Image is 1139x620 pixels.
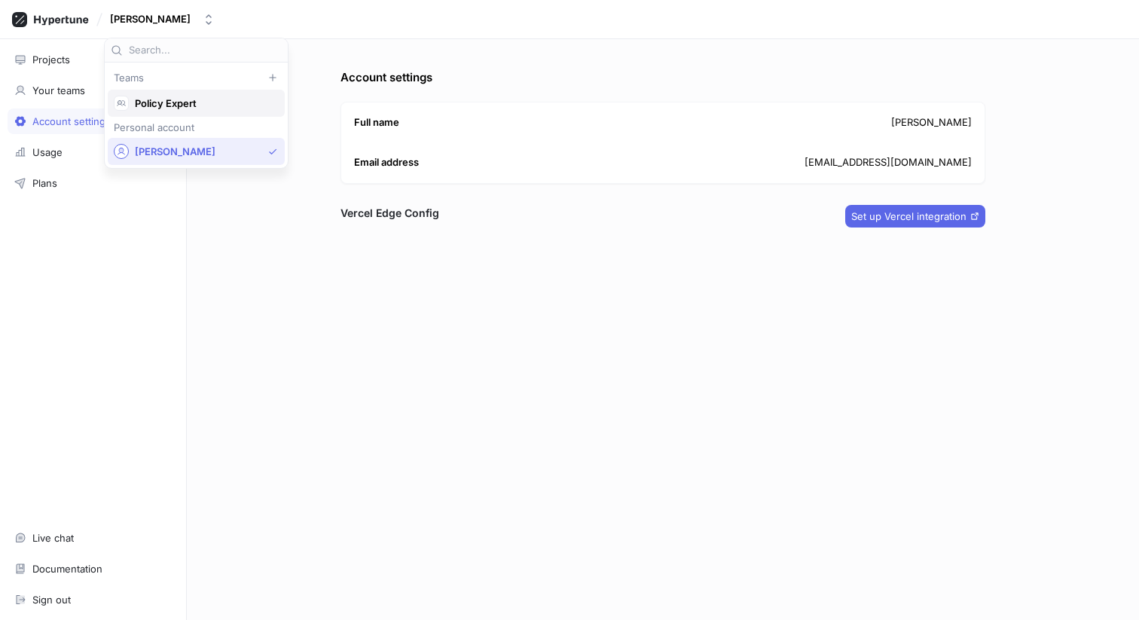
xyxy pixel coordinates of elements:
div: Sign out [32,594,71,606]
p: Full name [354,115,399,130]
div: Plans [32,177,57,189]
a: Documentation [8,556,179,582]
div: Live chat [32,532,74,544]
div: Projects [32,53,70,66]
button: [PERSON_NAME] [104,7,221,32]
a: Projects [8,47,179,72]
a: Your teams [8,78,179,103]
p: Email address [354,155,419,170]
div: [PERSON_NAME] [110,13,191,26]
p: Account settings [340,69,985,87]
div: Teams [108,72,285,84]
h3: Vercel Edge Config [340,205,439,221]
input: Search... [129,43,282,58]
div: Your teams [32,84,85,96]
div: Usage [32,146,63,158]
a: Plans [8,170,179,196]
span: Policy Expert [135,97,271,110]
div: [PERSON_NAME] [341,102,985,143]
span: Set up Vercel integration [851,212,966,221]
div: Personal account [108,123,285,132]
span: [PERSON_NAME] [135,145,262,158]
div: Account settings [32,115,111,127]
p: [EMAIL_ADDRESS][DOMAIN_NAME] [805,155,972,170]
a: Account settings [8,108,179,134]
button: Set up Vercel integration [845,205,985,228]
div: Documentation [32,563,102,575]
a: Usage [8,139,179,165]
